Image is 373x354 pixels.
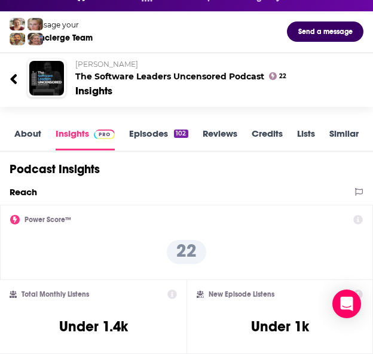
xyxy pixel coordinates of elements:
a: InsightsPodchaser Pro [56,128,115,150]
a: About [14,128,41,150]
button: Send a message [287,21,363,42]
div: 102 [174,130,188,138]
h2: New Episode Listens [209,290,274,298]
span: [PERSON_NAME] [75,60,138,69]
a: Lists [297,128,315,150]
h2: Power Score™ [25,216,71,224]
a: Similar [329,128,359,150]
img: Sydney Profile [10,18,25,30]
h2: The Software Leaders Uncensored Podcast [75,60,346,82]
a: Credits [252,128,283,150]
img: Barbara Profile [27,33,43,45]
img: Podchaser Pro [94,130,115,139]
h3: Under 1.4k [59,318,128,335]
img: Jules Profile [27,18,43,30]
h2: Reach [10,186,37,198]
h3: Under 1k [251,318,309,335]
h1: Podcast Insights [10,162,100,177]
img: The Software Leaders Uncensored Podcast [29,61,64,96]
img: Jon Profile [10,33,25,45]
div: Open Intercom Messenger [332,290,361,318]
h2: Total Monthly Listens [22,290,89,298]
div: Message your [29,20,93,29]
a: Episodes102 [129,128,188,150]
div: Concierge Team [29,33,93,43]
span: 22 [279,74,286,79]
div: Insights [75,84,112,97]
p: 22 [167,240,206,264]
a: Reviews [203,128,237,150]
